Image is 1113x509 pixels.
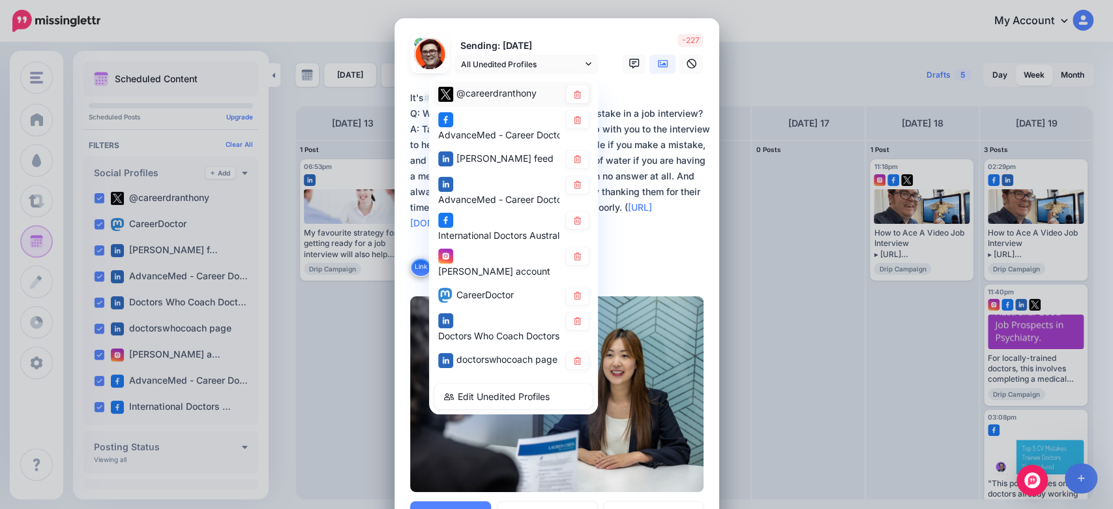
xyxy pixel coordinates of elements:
p: Sending: [DATE] [454,39,598,54]
span: Doctors Who Coach Doctors page [438,330,584,341]
span: International Doctors Australia Support 🌏🐨🩺 group [438,230,668,241]
button: Link [410,257,432,277]
span: [PERSON_NAME] account [438,265,550,276]
a: Edit Unedited Profiles [434,384,593,409]
span: AdvanceMed - Career Doctors page [438,194,595,205]
img: facebook-square.png [438,112,453,127]
span: doctorswhocoach page [456,354,557,365]
img: twitter-square.png [438,86,453,101]
span: AdvanceMed - Career Doctors page [438,129,595,140]
img: 8VMNCI5Gv2n-bsa107011.png [414,38,424,48]
img: 1697407375709-41101.png [414,38,445,69]
div: It's ! Q: What are some quick tips for fixing a mistake in a job interview? A: Taking your resear... [410,90,710,247]
span: CareerDoctor [456,288,514,300]
span: [PERSON_NAME] feed [456,152,554,163]
img: instagram-square.png [438,248,453,263]
img: mastodon-square.png [438,288,452,303]
img: V5L38FY9YPGXFPCR0K05KWR1I35OUQFR.jpg [410,296,704,492]
img: linkedin-square.png [438,353,453,368]
img: linkedin-square.png [438,151,453,166]
span: -227 [677,34,703,47]
img: linkedin-square.png [438,313,453,328]
img: linkedin-square.png [438,177,453,192]
div: Open Intercom Messenger [1017,465,1048,496]
img: facebook-square.png [438,213,453,228]
span: @careerdranthony [456,87,537,99]
a: All Unedited Profiles [454,55,598,74]
span: All Unedited Profiles [461,57,582,71]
